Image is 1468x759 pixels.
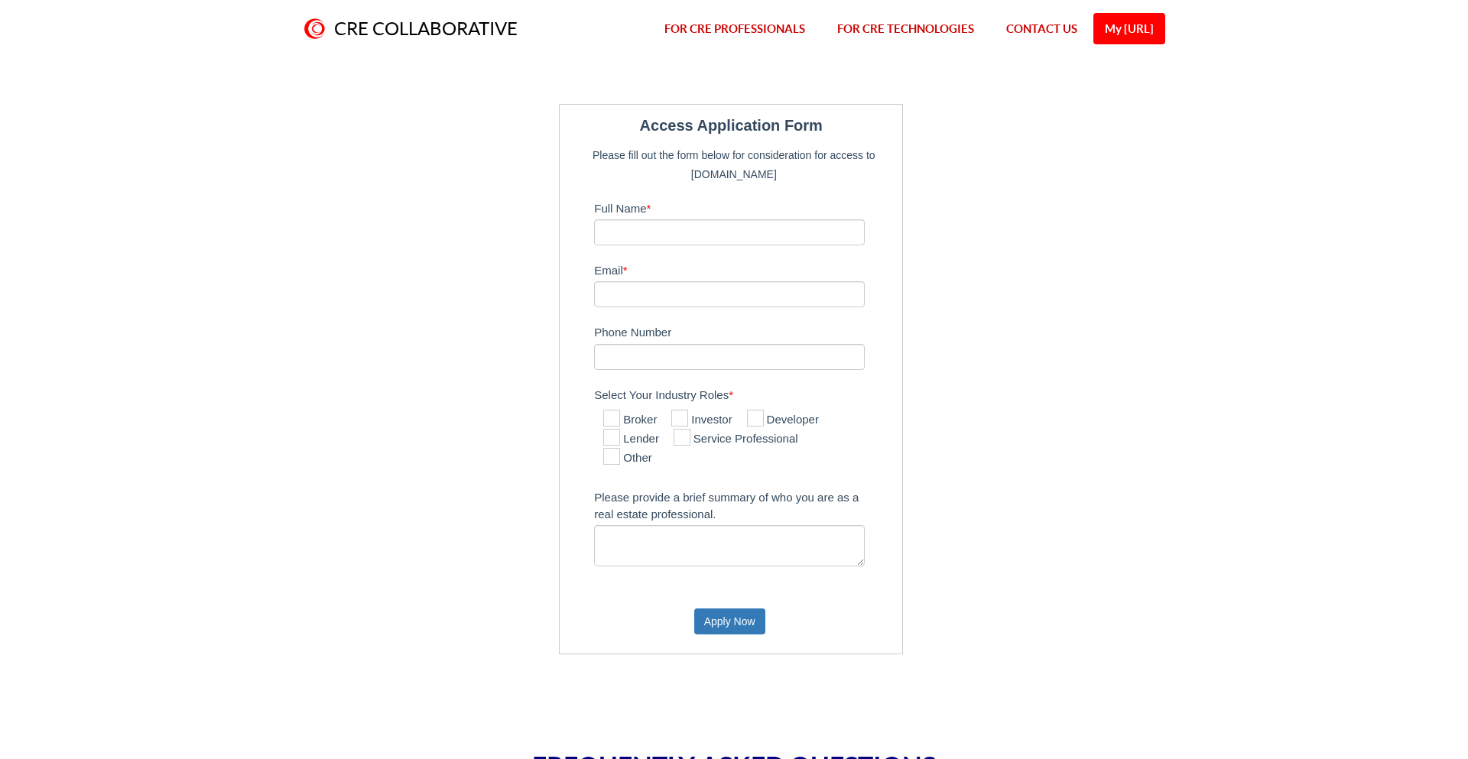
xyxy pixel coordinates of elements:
label: Lender [603,430,659,449]
legend: Access Application Form [567,112,895,138]
label: Email [594,257,895,281]
label: Select Your Industry Roles [594,381,895,406]
a: My [URL] [1093,13,1165,44]
label: Other [603,449,652,468]
button: Apply Now [694,608,765,634]
label: Please provide a brief summary of who you are as a real estate professional. [594,484,895,525]
label: Phone Number [594,319,895,343]
label: Full Name [594,195,895,219]
p: Please fill out the form below for consideration for access to [DOMAIN_NAME] [586,146,881,183]
label: Developer [747,411,819,430]
label: Service Professional [674,430,798,449]
label: Broker [603,411,657,430]
label: Investor [671,411,732,430]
